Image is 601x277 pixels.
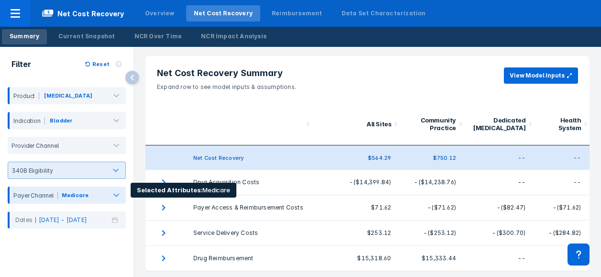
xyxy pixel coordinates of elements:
div: Overview [145,9,175,18]
div: Bladder [50,116,72,125]
td: -($253.12) [402,221,467,246]
div: Product [10,92,39,100]
div: Net Cost Recovery [194,9,253,18]
td: Drug Reimbursement [182,246,315,271]
div: Provider Channel [8,142,58,149]
td: -($71.62) [402,195,467,221]
td: Payer Access & Reimbursement Costs [182,195,315,221]
p: Filter [11,58,31,70]
td: -($14,399.84) [338,170,403,195]
div: Dedicated [MEDICAL_DATA] [473,116,525,132]
td: $564.29 [338,145,403,170]
div: Current Snapshot [58,32,115,41]
p: Expand row to see model inputs & assumptions. [157,79,296,91]
p: [DATE] - [DATE] [39,216,87,224]
td: Drug Acquisition Costs [182,170,315,195]
td: $15,318.60 [338,246,403,271]
div: Summary [10,32,39,41]
div: Health System [543,116,581,132]
a: Net Cost Recovery [186,5,260,22]
td: Net Cost Recovery [182,145,315,170]
div: Contact Support [568,244,590,266]
td: -- [537,246,592,271]
h3: Net Cost Recovery Summary [157,67,296,79]
span: Medicare [62,192,89,199]
div: NCR Over Time [134,32,182,41]
a: Data Set Characterization [334,5,434,22]
a: Summary [2,29,47,44]
div: All Sites [344,120,391,128]
div: Indication [10,117,45,124]
button: Reset [85,60,115,68]
td: Service Delivery Costs [182,221,315,246]
div: Reimbursement [272,9,323,18]
td: -- [467,170,537,195]
span: Net Cost Recovery [31,8,135,19]
td: -- [537,170,592,195]
td: -($300.70) [467,221,537,246]
a: NCR Impact Analysis [193,29,274,44]
span: -- [573,155,581,161]
button: expand row [157,176,170,189]
td: $253.12 [338,221,403,246]
button: expand row [157,226,170,240]
div: Data Set Characterization [342,9,426,18]
a: Overview [137,5,182,22]
td: -($71.62) [537,195,592,221]
td: -- [467,246,537,271]
td: -($14,238.76) [402,170,467,195]
td: $71.62 [338,195,403,221]
span: -- [518,155,525,161]
span: $750.12 [433,155,456,161]
a: NCR Over Time [127,29,190,44]
div: 340B Eligibility [8,167,53,174]
td: $15,333.44 [402,246,467,271]
button: expand row [157,252,170,265]
div: NCR Impact Analysis [201,32,267,41]
a: Reimbursement [264,5,330,22]
button: View Model Inputs [504,67,578,84]
td: -($82.47) [467,195,537,221]
div: Community Practice [408,116,456,132]
a: Current Snapshot [51,29,122,44]
div: Dates [15,216,87,224]
td: -($284.82) [537,221,592,246]
button: expand row [157,201,170,214]
p: Reset [92,60,110,68]
div: [MEDICAL_DATA] [44,91,92,100]
div: Payer Channel [10,192,58,199]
